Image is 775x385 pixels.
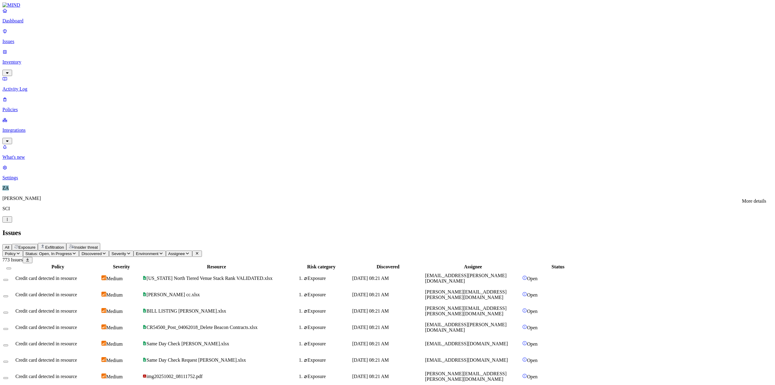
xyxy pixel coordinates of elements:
div: Discovered [352,264,424,270]
span: Medium [106,374,123,379]
span: Status: Open, In Progress [25,251,72,256]
span: 773 Issues [2,257,23,262]
img: severity-medium [101,275,106,280]
button: Select row [3,328,8,330]
img: severity-medium [101,292,106,297]
img: severity-medium [101,341,106,346]
img: google-sheets [143,358,147,362]
button: Select row [3,279,8,281]
img: status-open [522,341,527,346]
span: Open [527,276,538,281]
span: [EMAIL_ADDRESS][DOMAIN_NAME] [425,341,508,346]
span: Open [527,309,538,314]
button: Select row [3,361,8,363]
span: Environment [136,251,159,256]
div: Risk category [292,264,351,270]
span: [DATE] 08:21 AM [352,292,389,297]
span: Medium [106,276,123,281]
div: Severity [101,264,141,270]
span: Credit card detected in resource [15,341,77,346]
span: img20251002_08111752.pdf [147,374,203,379]
span: [EMAIL_ADDRESS][PERSON_NAME][DOMAIN_NAME] [425,322,506,333]
img: MIND [2,2,20,8]
img: status-open [522,308,527,313]
p: Inventory [2,59,773,65]
span: Open [527,374,538,379]
span: ZA [2,185,9,191]
span: Severity [111,251,126,256]
span: [DATE] 08:21 AM [352,308,389,314]
button: Select all [6,267,11,269]
img: google-sheets [143,276,147,280]
img: severity-medium [101,308,106,313]
img: severity-medium [101,324,106,329]
span: Medium [106,358,123,363]
p: Issues [2,39,773,44]
img: status-open [522,324,527,329]
span: All [5,245,9,250]
span: Policy [5,251,16,256]
span: Credit card detected in resource [15,276,77,281]
div: Exposure [304,341,351,347]
button: Select row [3,312,8,314]
img: google-sheets [143,325,147,329]
span: [PERSON_NAME][EMAIL_ADDRESS][PERSON_NAME][DOMAIN_NAME] [425,371,506,382]
span: Medium [106,309,123,314]
p: Policies [2,107,773,112]
span: Assignee [168,251,185,256]
div: Assignee [425,264,521,270]
span: Same Day Check Request [PERSON_NAME].xlsx [147,357,246,363]
span: [DATE] 08:21 AM [352,276,389,281]
span: Open [527,341,538,347]
div: Exposure [304,357,351,363]
p: Activity Log [2,86,773,92]
span: [PERSON_NAME] cc.xlsx [147,292,200,297]
p: Integrations [2,128,773,133]
div: Resource [143,264,290,270]
p: Settings [2,175,773,181]
h2: Issues [2,229,773,237]
span: [DATE] 08:21 AM [352,341,389,346]
div: Status [522,264,594,270]
p: Dashboard [2,18,773,24]
div: Exposure [304,276,351,281]
p: What's new [2,154,773,160]
span: Exposure [18,245,35,250]
span: Credit card detected in resource [15,357,77,363]
span: Same Day Check [PERSON_NAME].xlsx [147,341,229,346]
span: [DATE] 08:21 AM [352,325,389,330]
span: Credit card detected in resource [15,308,77,314]
span: [DATE] 08:21 AM [352,357,389,363]
span: Exfiltration [45,245,64,250]
p: [PERSON_NAME] [2,196,773,201]
div: Exposure [304,374,351,379]
div: More details [742,198,766,204]
span: Medium [106,341,123,347]
img: google-sheets [143,309,147,313]
span: [EMAIL_ADDRESS][DOMAIN_NAME] [425,357,508,363]
button: Select row [3,344,8,346]
img: google-sheets [143,341,147,345]
div: Exposure [304,308,351,314]
img: adobe-pdf [143,374,147,378]
span: [DATE] 08:21 AM [352,374,389,379]
span: [US_STATE] North Tiered Venue Stack Rank VALIDATED.xlsx [147,276,272,281]
img: status-open [522,292,527,297]
span: Open [527,325,538,330]
div: Policy [15,264,100,270]
span: Credit card detected in resource [15,374,77,379]
span: Insider threat [74,245,98,250]
span: Medium [106,292,123,297]
img: severity-medium [101,357,106,362]
button: Select row [3,295,8,297]
img: google-sheets [143,292,147,296]
span: [PERSON_NAME][EMAIL_ADDRESS][PERSON_NAME][DOMAIN_NAME] [425,289,506,300]
span: Credit card detected in resource [15,292,77,297]
span: [EMAIL_ADDRESS][PERSON_NAME][DOMAIN_NAME] [425,273,506,284]
div: Exposure [304,292,351,297]
span: CR54500_Post_04062018_Delete Beacon Contracts.xlsx [147,325,258,330]
span: Discovered [81,251,102,256]
span: Open [527,358,538,363]
span: Medium [106,325,123,330]
button: Select row [3,377,8,379]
